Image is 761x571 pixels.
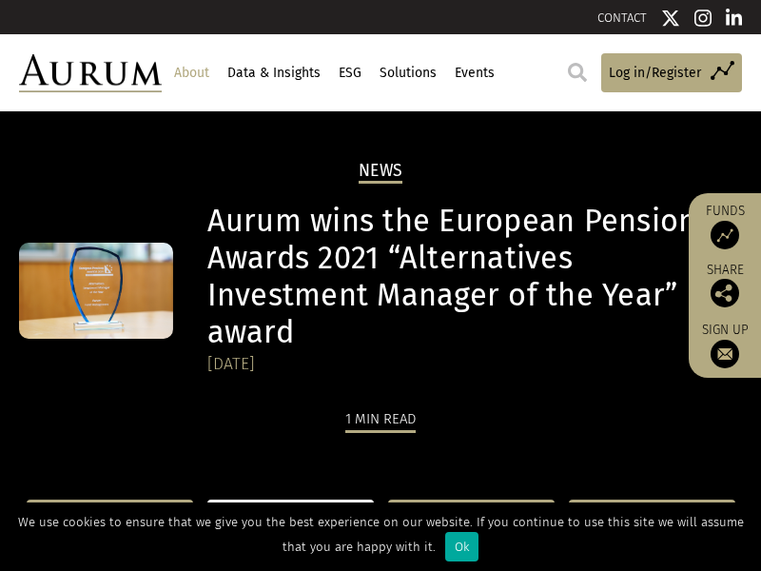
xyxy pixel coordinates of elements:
[569,500,735,543] a: People
[609,63,701,84] span: Log in/Register
[597,10,647,25] a: CONTACT
[711,221,739,249] img: Access Funds
[661,9,680,28] img: Twitter icon
[27,500,193,543] a: Solutions
[207,500,374,543] a: News
[388,500,555,543] a: Awards
[377,57,439,89] a: Solutions
[171,57,211,89] a: About
[336,57,363,89] a: ESG
[452,57,497,89] a: Events
[445,532,478,561] div: Ok
[726,9,743,28] img: Linkedin icon
[698,322,751,368] a: Sign up
[711,279,739,307] img: Share this post
[698,264,751,307] div: Share
[601,53,742,92] a: Log in/Register
[568,63,587,82] img: search.svg
[694,9,712,28] img: Instagram icon
[345,407,416,433] div: 1 min read
[711,340,739,368] img: Sign up to our newsletter
[207,351,737,378] div: [DATE]
[224,57,322,89] a: Data & Insights
[19,54,162,93] img: Aurum
[359,161,402,184] h2: News
[207,203,737,351] h1: Aurum wins the European Pensions Awards 2021 “Alternatives Investment Manager of the Year” award
[698,203,751,249] a: Funds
